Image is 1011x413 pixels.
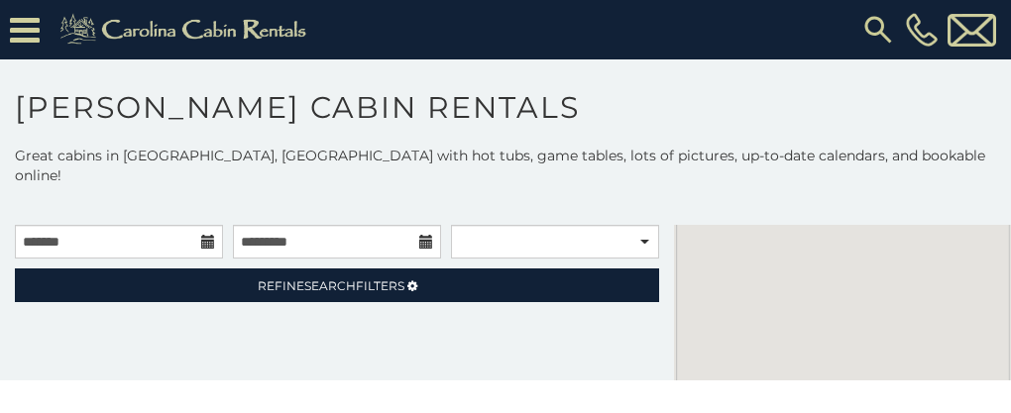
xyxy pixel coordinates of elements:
[15,268,659,302] a: RefineSearchFilters
[860,12,896,48] img: search-regular.svg
[304,278,356,293] span: Search
[50,10,323,50] img: Khaki-logo.png
[258,278,404,293] span: Refine Filters
[901,13,943,47] a: [PHONE_NUMBER]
